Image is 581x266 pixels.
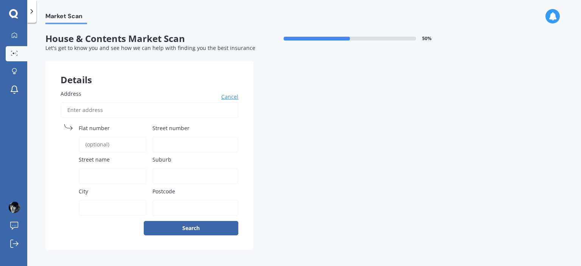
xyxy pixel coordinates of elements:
[9,202,20,213] img: ACg8ocL_C_N7v54G7f7huItcM9pyP_OLcg8nyunSYRnoSUg5CQkBtx3H=s96-c
[45,61,253,84] div: Details
[152,124,190,132] span: Street number
[152,156,171,163] span: Suburb
[61,90,81,97] span: Address
[79,188,88,195] span: City
[422,36,432,41] span: 50 %
[144,221,238,235] button: Search
[79,137,146,152] input: (optional)
[45,33,253,44] span: House & Contents Market Scan
[79,156,110,163] span: Street name
[61,102,238,118] input: Enter address
[45,44,255,51] span: Let's get to know you and see how we can help with finding you the best insurance
[79,124,110,132] span: Flat number
[45,12,87,23] span: Market Scan
[221,93,238,101] span: Cancel
[152,188,175,195] span: Postcode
